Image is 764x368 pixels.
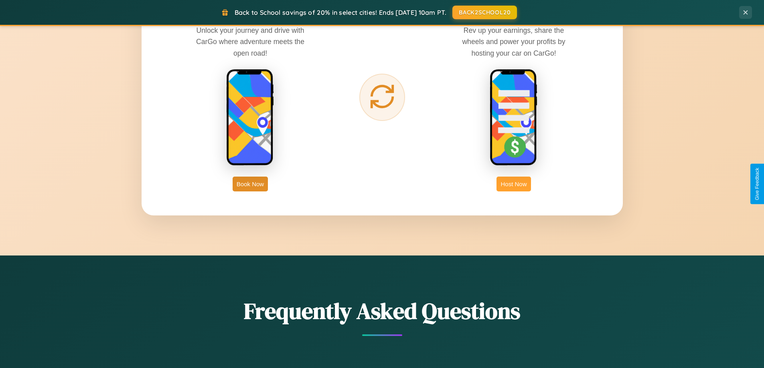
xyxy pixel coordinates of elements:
button: BACK2SCHOOL20 [452,6,517,19]
img: rent phone [226,69,274,167]
p: Rev up your earnings, share the wheels and power your profits by hosting your car on CarGo! [454,25,574,58]
button: Book Now [233,177,268,191]
h2: Frequently Asked Questions [142,296,623,326]
span: Back to School savings of 20% in select cities! Ends [DATE] 10am PT. [235,8,446,16]
button: Host Now [496,177,531,191]
img: host phone [490,69,538,167]
p: Unlock your journey and drive with CarGo where adventure meets the open road! [190,25,310,58]
div: Give Feedback [754,168,760,200]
